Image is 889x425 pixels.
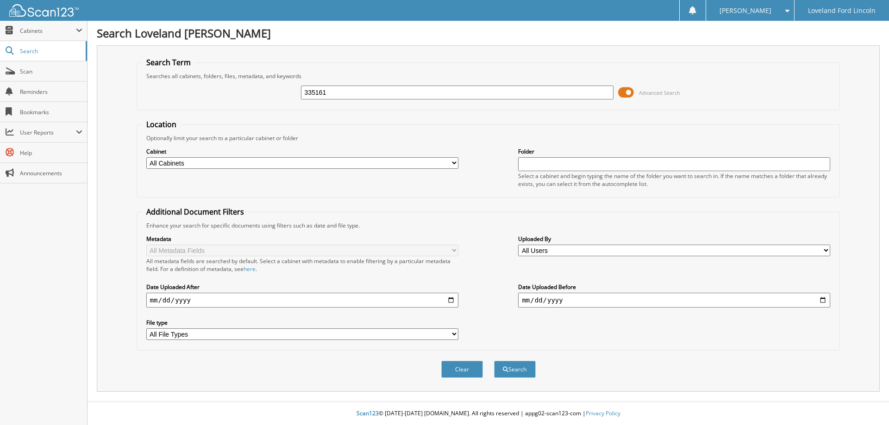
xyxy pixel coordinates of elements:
span: Scan [20,68,82,75]
label: Folder [518,148,830,155]
div: Enhance your search for specific documents using filters such as date and file type. [142,222,835,229]
legend: Additional Document Filters [142,207,249,217]
img: scan123-logo-white.svg [9,4,79,17]
div: All metadata fields are searched by default. Select a cabinet with metadata to enable filtering b... [146,257,458,273]
label: Metadata [146,235,458,243]
div: Searches all cabinets, folders, files, metadata, and keywords [142,72,835,80]
h1: Search Loveland [PERSON_NAME] [97,25,880,41]
a: here [244,265,256,273]
span: Cabinets [20,27,76,35]
span: User Reports [20,129,76,136]
div: © [DATE]-[DATE] [DOMAIN_NAME]. All rights reserved | appg02-scan123-com | [88,402,889,425]
span: [PERSON_NAME] [720,8,771,13]
div: Optionally limit your search to a particular cabinet or folder [142,134,835,142]
legend: Search Term [142,57,195,68]
span: Reminders [20,88,82,96]
a: Privacy Policy [586,409,620,417]
span: Announcements [20,169,82,177]
span: Loveland Ford Lincoln [808,8,876,13]
div: Select a cabinet and begin typing the name of the folder you want to search in. If the name match... [518,172,830,188]
label: File type [146,319,458,326]
span: Scan123 [357,409,379,417]
span: Help [20,149,82,157]
label: Cabinet [146,148,458,155]
iframe: Chat Widget [843,381,889,425]
button: Search [494,361,536,378]
span: Search [20,47,81,55]
span: Advanced Search [639,89,680,96]
span: Bookmarks [20,108,82,116]
label: Date Uploaded Before [518,283,830,291]
input: end [518,293,830,308]
label: Uploaded By [518,235,830,243]
input: start [146,293,458,308]
button: Clear [441,361,483,378]
legend: Location [142,119,181,129]
label: Date Uploaded After [146,283,458,291]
